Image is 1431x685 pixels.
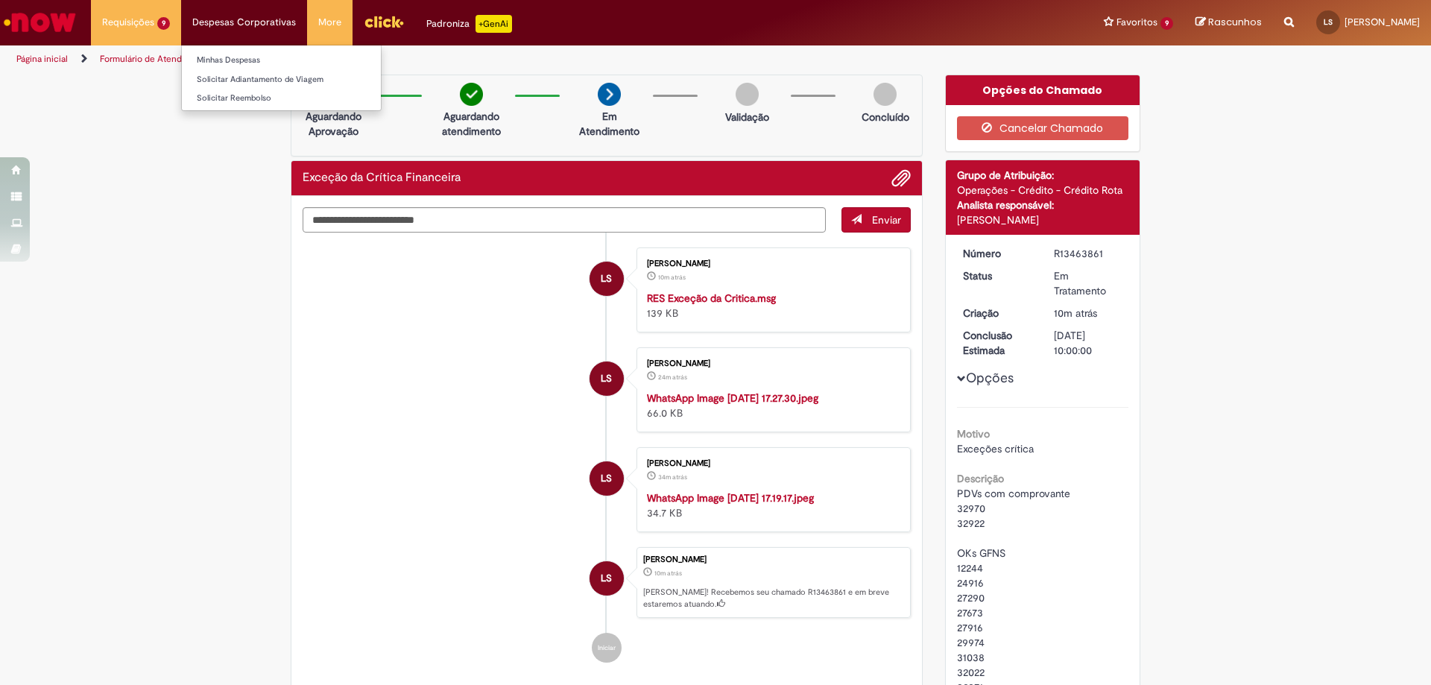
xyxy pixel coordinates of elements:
[1345,16,1420,28] span: [PERSON_NAME]
[725,110,769,124] p: Validação
[157,17,170,30] span: 9
[872,213,901,227] span: Enviar
[957,168,1129,183] div: Grupo de Atribuição:
[11,45,943,73] ul: Trilhas de página
[1054,268,1123,298] div: Em Tratamento
[1324,17,1333,27] span: LS
[658,373,687,382] span: 24m atrás
[647,459,895,468] div: [PERSON_NAME]
[1054,306,1097,320] span: 10m atrás
[957,198,1129,212] div: Analista responsável:
[952,306,1043,321] dt: Criação
[303,233,911,678] ul: Histórico de tíquete
[952,328,1043,358] dt: Conclusão Estimada
[957,116,1129,140] button: Cancelar Chamado
[957,212,1129,227] div: [PERSON_NAME]
[1160,17,1173,30] span: 9
[1195,16,1262,30] a: Rascunhos
[16,53,68,65] a: Página inicial
[1054,246,1123,261] div: R13463861
[297,109,370,139] p: Aguardando Aprovação
[181,45,382,111] ul: Despesas Corporativas
[590,262,624,296] div: Luca Assumpcao De Souza
[601,461,612,496] span: LS
[1208,15,1262,29] span: Rascunhos
[318,15,341,30] span: More
[601,561,612,596] span: LS
[841,207,911,233] button: Enviar
[601,361,612,397] span: LS
[946,75,1140,105] div: Opções do Chamado
[590,561,624,596] div: Luca Assumpcao De Souza
[476,15,512,33] p: +GenAi
[364,10,404,33] img: click_logo_yellow_360x200.png
[192,15,296,30] span: Despesas Corporativas
[303,207,826,233] textarea: Digite sua mensagem aqui...
[647,291,895,321] div: 139 KB
[1054,306,1097,320] time: 29/08/2025 17:44:29
[1,7,78,37] img: ServiceNow
[460,83,483,106] img: check-circle-green.png
[100,53,210,65] a: Formulário de Atendimento
[182,52,381,69] a: Minhas Despesas
[654,569,682,578] span: 10m atrás
[435,109,508,139] p: Aguardando atendimento
[590,362,624,396] div: Luca Assumpcao De Souza
[654,569,682,578] time: 29/08/2025 17:44:29
[1116,15,1157,30] span: Favoritos
[647,391,895,420] div: 66.0 KB
[957,442,1034,455] span: Exceções crítica
[658,473,687,482] span: 34m atrás
[1054,306,1123,321] div: 29/08/2025 17:44:29
[643,587,903,610] p: [PERSON_NAME]! Recebemos seu chamado R13463861 e em breve estaremos atuando.
[647,391,818,405] a: WhatsApp Image [DATE] 17.27.30.jpeg
[736,83,759,106] img: img-circle-grey.png
[647,259,895,268] div: [PERSON_NAME]
[601,261,612,297] span: LS
[1054,328,1123,358] div: [DATE] 10:00:00
[598,83,621,106] img: arrow-next.png
[303,171,461,185] h2: Exceção da Crítica Financeira Histórico de tíquete
[590,461,624,496] div: Luca Assumpcao De Souza
[891,168,911,188] button: Adicionar anexos
[874,83,897,106] img: img-circle-grey.png
[658,273,686,282] time: 29/08/2025 17:44:17
[182,72,381,88] a: Solicitar Adiantamento de Viagem
[957,183,1129,198] div: Operações - Crédito - Crédito Rota
[952,246,1043,261] dt: Número
[862,110,909,124] p: Concluído
[426,15,512,33] div: Padroniza
[957,472,1004,485] b: Descrição
[573,109,645,139] p: Em Atendimento
[647,490,895,520] div: 34.7 KB
[658,373,687,382] time: 29/08/2025 17:30:26
[102,15,154,30] span: Requisições
[952,268,1043,283] dt: Status
[647,491,814,505] a: WhatsApp Image [DATE] 17.19.17.jpeg
[647,359,895,368] div: [PERSON_NAME]
[303,547,911,619] li: Luca Assumpcao De Souza
[647,291,776,305] a: RES Exceção da Critica.msg
[658,273,686,282] span: 10m atrás
[658,473,687,482] time: 29/08/2025 17:20:35
[643,555,903,564] div: [PERSON_NAME]
[957,427,990,441] b: Motivo
[182,90,381,107] a: Solicitar Reembolso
